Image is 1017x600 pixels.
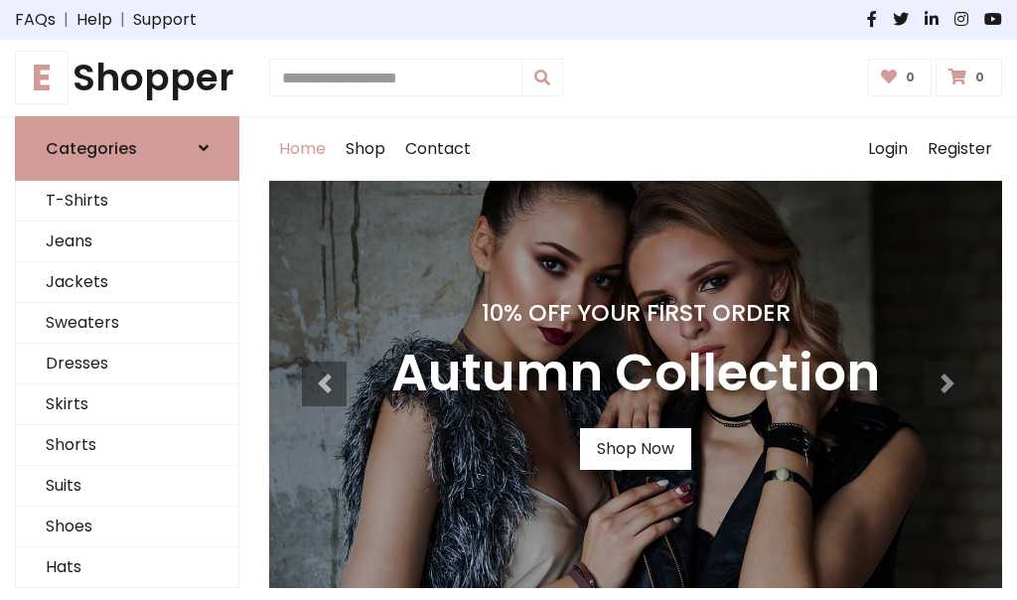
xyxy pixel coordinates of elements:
[16,425,238,466] a: Shorts
[15,8,56,32] a: FAQs
[918,117,1002,181] a: Register
[269,117,336,181] a: Home
[868,59,933,96] a: 0
[936,59,1002,96] a: 0
[133,8,197,32] a: Support
[15,51,69,104] span: E
[16,222,238,262] a: Jeans
[858,117,918,181] a: Login
[16,547,238,588] a: Hats
[112,8,133,32] span: |
[16,466,238,507] a: Suits
[16,507,238,547] a: Shoes
[391,299,880,327] h4: 10% Off Your First Order
[970,69,989,86] span: 0
[580,428,691,470] a: Shop Now
[56,8,76,32] span: |
[336,117,395,181] a: Shop
[391,343,880,404] h3: Autumn Collection
[16,181,238,222] a: T-Shirts
[16,344,238,384] a: Dresses
[15,56,239,100] h1: Shopper
[46,139,137,158] h6: Categories
[901,69,920,86] span: 0
[15,116,239,181] a: Categories
[76,8,112,32] a: Help
[395,117,481,181] a: Contact
[16,262,238,303] a: Jackets
[16,303,238,344] a: Sweaters
[16,384,238,425] a: Skirts
[15,56,239,100] a: EShopper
